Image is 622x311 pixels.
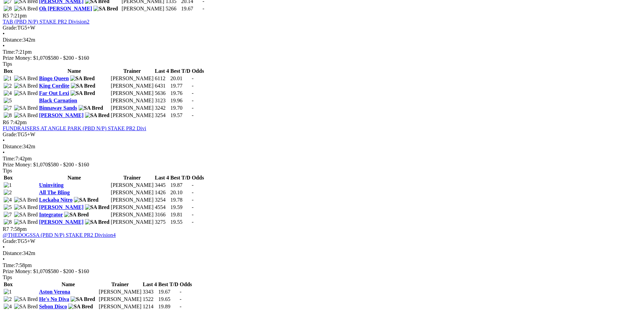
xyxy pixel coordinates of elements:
img: SA Bred [68,304,93,310]
td: [PERSON_NAME] [110,182,154,189]
td: 3275 [154,219,169,225]
div: Prize Money: $1,070 [3,55,619,61]
td: [PERSON_NAME] [110,112,154,119]
a: Sebon Disco [39,304,67,309]
a: @THEDOGSSA (PBD N/P) STAKE PR2 Division4 [3,232,116,238]
img: SA Bred [14,304,38,310]
img: 8 [4,112,12,118]
span: 7:42pm [10,119,27,125]
img: SA Bred [14,83,38,89]
td: 19.87 [170,182,191,189]
td: 19.76 [170,90,191,97]
a: FUNDRAISERS AT ANGLE PARK (PBD N/P) STAKE PR2 Divi [3,125,146,131]
a: Aston Verona [39,289,70,295]
span: Tips [3,274,12,280]
a: TAB (PBD N/P) STAKE PR2 Division2 [3,19,89,24]
img: SA Bred [71,90,95,96]
td: 19.67 [158,289,179,295]
td: 19.70 [170,105,191,111]
td: [PERSON_NAME] [110,90,154,97]
td: [PERSON_NAME] [110,204,154,211]
span: Time: [3,156,15,161]
span: Distance: [3,250,23,256]
td: 3166 [154,211,169,218]
img: 7 [4,212,12,218]
span: Time: [3,49,15,55]
td: [PERSON_NAME] [110,83,154,89]
th: Last 4 [154,68,169,74]
img: 2 [4,296,12,302]
span: - [180,289,181,295]
span: • [3,43,5,49]
td: 3254 [154,112,169,119]
img: 8 [4,6,12,12]
span: - [192,112,193,118]
th: Best T/D [170,174,191,181]
td: [PERSON_NAME] [110,75,154,82]
div: 342m [3,250,619,256]
span: Grade: [3,238,17,244]
img: SA Bred [14,204,38,210]
span: $580 - $200 - $160 [48,162,89,167]
a: Uninviting [39,182,63,188]
span: Box [4,68,13,74]
a: Integrator [39,212,63,217]
td: 5636 [154,90,169,97]
td: 19.59 [170,204,191,211]
img: 5 [4,98,12,104]
th: Trainer [110,68,154,74]
td: 19.65 [158,296,179,303]
span: • [3,244,5,250]
img: 2 [4,190,12,196]
img: 7 [4,105,12,111]
a: King Cordite [39,83,69,89]
span: - [192,219,193,225]
img: SA Bred [64,212,89,218]
td: [PERSON_NAME] [110,189,154,196]
img: SA Bred [71,296,95,302]
td: 1426 [154,189,169,196]
th: Best T/D [170,68,191,74]
img: SA Bred [14,197,38,203]
img: SA Bred [70,75,95,82]
img: SA Bred [14,296,38,302]
td: 19.67 [181,5,202,12]
span: • [3,138,5,143]
td: [PERSON_NAME] [110,219,154,225]
a: [PERSON_NAME] [39,112,83,118]
th: Best T/D [158,281,179,288]
img: SA Bred [14,75,38,82]
td: [PERSON_NAME] [121,5,165,12]
a: All The Bling [39,190,70,195]
span: - [192,98,193,103]
span: - [192,182,193,188]
a: Bingo Queen [39,75,69,81]
th: Name [39,68,110,74]
span: - [203,6,204,11]
th: Trainer [98,281,142,288]
img: 4 [4,304,12,310]
td: 6112 [154,75,169,82]
td: [PERSON_NAME] [98,289,142,295]
div: 7:58pm [3,262,619,268]
td: 19.81 [170,211,191,218]
td: 3242 [154,105,169,111]
span: - [192,204,193,210]
td: 6431 [154,83,169,89]
img: 4 [4,90,12,96]
td: 20.10 [170,189,191,196]
td: 1214 [142,303,157,310]
div: Prize Money: $1,070 [3,268,619,274]
img: SA Bred [93,6,118,12]
td: [PERSON_NAME] [110,105,154,111]
th: Name [39,281,98,288]
img: SA Bred [71,83,95,89]
td: 5266 [165,5,180,12]
th: Odds [191,174,204,181]
span: • [3,256,5,262]
div: TG5+W [3,25,619,31]
span: 7:21pm [10,13,27,18]
td: 4554 [154,204,169,211]
span: $580 - $200 - $160 [48,268,89,274]
div: TG5+W [3,238,619,244]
